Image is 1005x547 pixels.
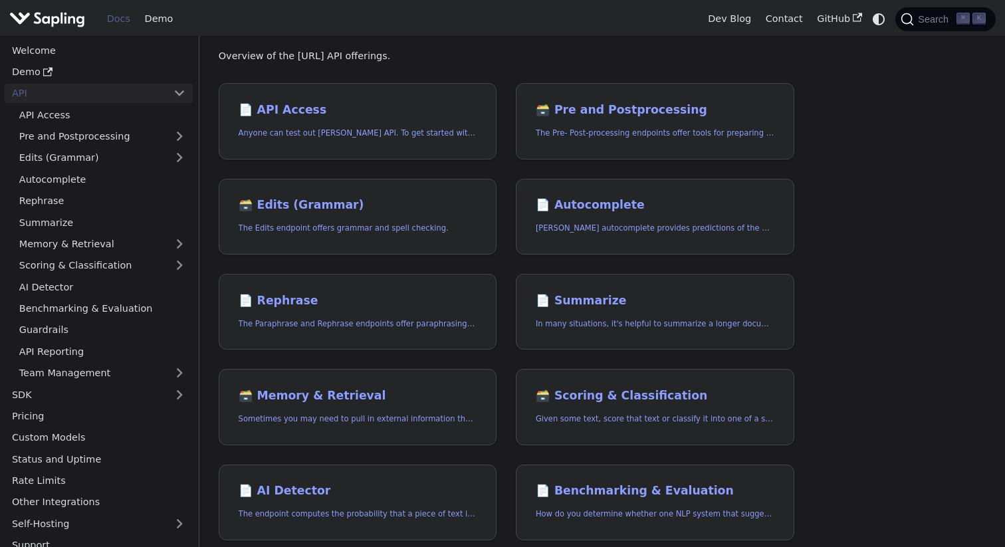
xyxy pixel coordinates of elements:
[536,508,774,520] p: How do you determine whether one NLP system that suggests edits
[12,213,193,232] a: Summarize
[239,318,477,330] p: The Paraphrase and Rephrase endpoints offer paraphrasing for particular styles.
[166,385,193,404] button: Expand sidebar category 'SDK'
[5,514,193,533] a: Self-Hosting
[12,169,193,189] a: Autocomplete
[12,256,193,275] a: Scoring & Classification
[5,62,193,82] a: Demo
[12,342,193,361] a: API Reporting
[219,369,497,445] a: 🗃️ Memory & RetrievalSometimes you may need to pull in external information that doesn't fit in t...
[536,389,774,403] h2: Scoring & Classification
[516,274,794,350] a: 📄️ SummarizeIn many situations, it's helpful to summarize a longer document into a shorter, more ...
[12,320,193,340] a: Guardrails
[166,84,193,103] button: Collapse sidebar category 'API'
[239,103,477,118] h2: API Access
[536,484,774,498] h2: Benchmarking & Evaluation
[239,222,477,235] p: The Edits endpoint offers grammar and spell checking.
[972,13,986,25] kbd: K
[5,407,193,426] a: Pricing
[239,198,477,213] h2: Edits (Grammar)
[12,235,193,254] a: Memory & Retrieval
[536,127,774,140] p: The Pre- Post-processing endpoints offer tools for preparing your text data for ingestation as we...
[5,471,193,491] a: Rate Limits
[9,9,85,29] img: Sapling.ai
[12,364,193,383] a: Team Management
[956,13,970,25] kbd: ⌘
[12,148,193,167] a: Edits (Grammar)
[239,389,477,403] h2: Memory & Retrieval
[516,179,794,255] a: 📄️ Autocomplete[PERSON_NAME] autocomplete provides predictions of the next few characters or words
[239,127,477,140] p: Anyone can test out Sapling's API. To get started with the API, simply:
[239,508,477,520] p: The endpoint computes the probability that a piece of text is AI-generated,
[12,191,193,211] a: Rephrase
[12,299,193,318] a: Benchmarking & Evaluation
[219,83,497,160] a: 📄️ API AccessAnyone can test out [PERSON_NAME] API. To get started with the API, simply:
[219,465,497,541] a: 📄️ AI DetectorThe endpoint computes the probability that a piece of text is AI-generated,
[239,294,477,308] h2: Rephrase
[219,179,497,255] a: 🗃️ Edits (Grammar)The Edits endpoint offers grammar and spell checking.
[895,7,995,31] button: Search (Command+K)
[536,413,774,425] p: Given some text, score that text or classify it into one of a set of pre-specified categories.
[516,465,794,541] a: 📄️ Benchmarking & EvaluationHow do you determine whether one NLP system that suggests edits
[536,294,774,308] h2: Summarize
[219,49,794,64] p: Overview of the [URL] API offerings.
[12,105,193,124] a: API Access
[239,484,477,498] h2: AI Detector
[239,413,477,425] p: Sometimes you may need to pull in external information that doesn't fit in the context size of an...
[12,127,193,146] a: Pre and Postprocessing
[758,9,810,29] a: Contact
[701,9,758,29] a: Dev Blog
[536,198,774,213] h2: Autocomplete
[5,428,193,447] a: Custom Models
[516,369,794,445] a: 🗃️ Scoring & ClassificationGiven some text, score that text or classify it into one of a set of p...
[12,277,193,296] a: AI Detector
[536,222,774,235] p: Sapling's autocomplete provides predictions of the next few characters or words
[219,274,497,350] a: 📄️ RephraseThe Paraphrase and Rephrase endpoints offer paraphrasing for particular styles.
[516,83,794,160] a: 🗃️ Pre and PostprocessingThe Pre- Post-processing endpoints offer tools for preparing your text d...
[5,385,166,404] a: SDK
[5,492,193,512] a: Other Integrations
[100,9,138,29] a: Docs
[5,449,193,469] a: Status and Uptime
[810,9,869,29] a: GitHub
[869,9,889,29] button: Switch between dark and light mode (currently system mode)
[536,103,774,118] h2: Pre and Postprocessing
[5,84,166,103] a: API
[914,14,956,25] span: Search
[536,318,774,330] p: In many situations, it's helpful to summarize a longer document into a shorter, more easily diges...
[138,9,180,29] a: Demo
[9,9,90,29] a: Sapling.ai
[5,41,193,60] a: Welcome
